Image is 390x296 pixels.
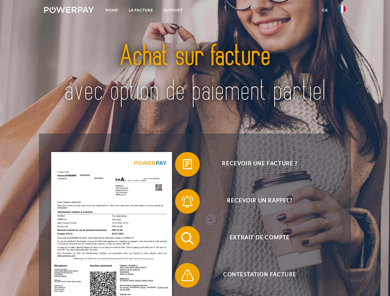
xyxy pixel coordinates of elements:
[100,5,124,16] a: Home
[124,5,158,16] a: LA FACTURE
[158,5,188,16] a: Support
[184,152,335,177] span: Recevoir une facture ?
[338,5,346,13] img: fr
[175,152,336,177] button: Recevoir une facture ?
[184,189,335,214] span: Recevoir un rappel?
[175,263,336,288] button: Contestation Facture
[180,157,195,172] img: qb_bill.svg
[44,7,94,13] img: logo-powerpay-white.svg
[175,189,336,214] button: Recevoir un rappel?
[184,263,335,288] span: Contestation Facture
[180,231,195,246] img: qb_search.svg
[59,30,331,118] img: title-powerpay_fr.svg
[184,226,335,251] span: Extrait de compte
[180,194,195,209] img: qb_bell.svg
[180,268,195,283] img: qb_warning.svg
[175,226,336,251] button: Extrait de compte
[317,5,333,16] a: CG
